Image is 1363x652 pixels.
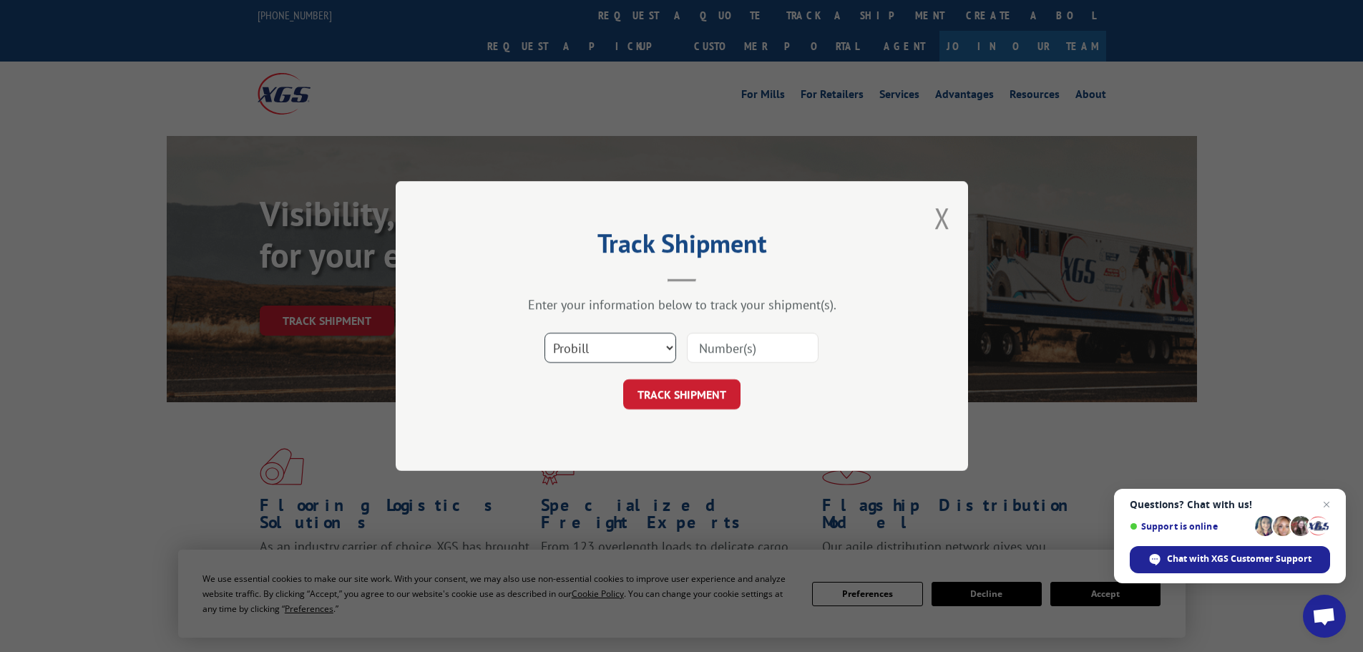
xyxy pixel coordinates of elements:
[1167,553,1311,565] span: Chat with XGS Customer Support
[1303,595,1346,638] div: Open chat
[467,233,897,261] h2: Track Shipment
[1130,521,1250,532] span: Support is online
[1130,546,1330,573] div: Chat with XGS Customer Support
[1130,499,1330,510] span: Questions? Chat with us!
[687,333,819,363] input: Number(s)
[467,296,897,313] div: Enter your information below to track your shipment(s).
[623,379,741,409] button: TRACK SHIPMENT
[1318,496,1335,513] span: Close chat
[934,199,950,237] button: Close modal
